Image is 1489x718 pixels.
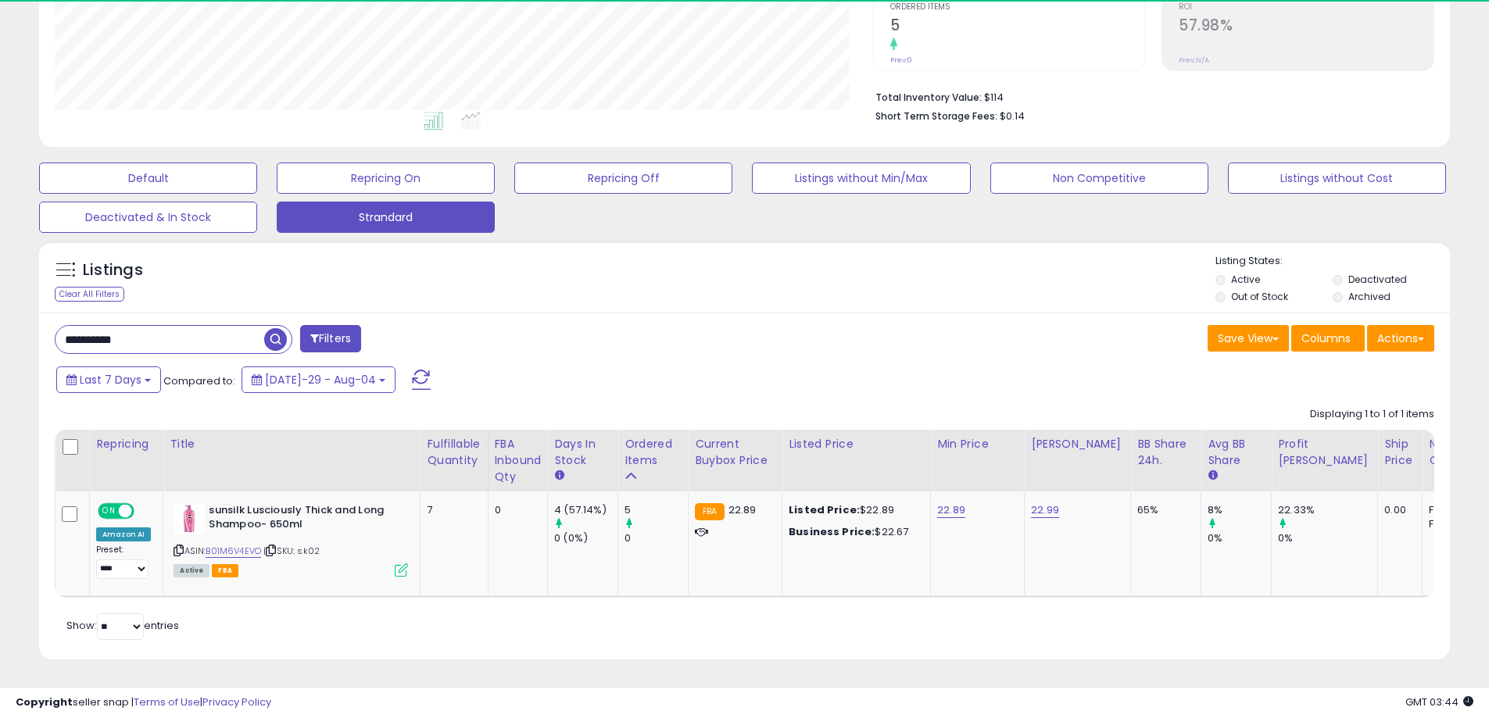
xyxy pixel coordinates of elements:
[514,163,732,194] button: Repricing Off
[83,259,143,281] h5: Listings
[1348,273,1407,286] label: Deactivated
[695,503,724,520] small: FBA
[495,503,536,517] div: 0
[132,504,157,517] span: OFF
[16,695,73,709] strong: Copyright
[206,545,261,558] a: B01M6V4EVO
[990,163,1208,194] button: Non Competitive
[1031,436,1124,452] div: [PERSON_NAME]
[1137,436,1194,469] div: BB Share 24h.
[1228,163,1446,194] button: Listings without Cost
[1367,325,1434,352] button: Actions
[39,202,257,233] button: Deactivated & In Stock
[890,3,1145,12] span: Ordered Items
[789,525,918,539] div: $22.67
[134,695,200,709] a: Terms of Use
[427,503,475,517] div: 7
[1208,469,1217,483] small: Avg BB Share.
[1000,109,1025,123] span: $0.14
[1179,55,1209,65] small: Prev: N/A
[1278,503,1377,517] div: 22.33%
[300,325,361,352] button: Filters
[66,618,179,633] span: Show: entries
[99,504,119,517] span: ON
[1429,517,1480,531] div: FBM: 5
[1231,290,1288,303] label: Out of Stock
[937,436,1018,452] div: Min Price
[752,163,970,194] button: Listings without Min/Max
[1031,502,1059,518] a: 22.99
[277,163,495,194] button: Repricing On
[96,527,151,541] div: Amazon AI
[554,503,617,517] div: 4 (57.14%)
[554,436,611,469] div: Days In Stock
[174,503,205,534] img: 31slnP9DTtS._SL40_.jpg
[875,91,982,104] b: Total Inventory Value:
[1384,503,1410,517] div: 0.00
[212,564,238,577] span: FBA
[789,436,924,452] div: Listed Price
[789,502,860,517] b: Listed Price:
[1208,503,1271,517] div: 8%
[242,366,396,393] button: [DATE]-29 - Aug-04
[1405,695,1473,709] span: 2025-08-12 03:44 GMT
[1384,436,1416,469] div: Ship Price
[625,531,688,545] div: 0
[1179,16,1434,38] h2: 57.98%
[695,436,775,469] div: Current Buybox Price
[1429,436,1486,469] div: Num of Comp.
[174,564,209,577] span: All listings currently available for purchase on Amazon
[1208,531,1271,545] div: 0%
[1231,273,1260,286] label: Active
[728,502,757,517] span: 22.89
[1278,436,1371,469] div: Profit [PERSON_NAME]
[554,469,564,483] small: Days In Stock.
[1179,3,1434,12] span: ROI
[202,695,271,709] a: Privacy Policy
[1208,436,1265,469] div: Avg BB Share
[163,373,235,388] span: Compared to:
[789,503,918,517] div: $22.89
[1208,325,1289,352] button: Save View
[554,531,617,545] div: 0 (0%)
[263,545,320,557] span: | SKU: sk02
[789,524,875,539] b: Business Price:
[1301,330,1351,346] span: Columns
[277,202,495,233] button: Strandard
[1291,325,1365,352] button: Columns
[625,436,682,469] div: Ordered Items
[890,16,1145,38] h2: 5
[1137,503,1189,517] div: 65%
[80,372,141,388] span: Last 7 Days
[625,503,688,517] div: 5
[890,55,912,65] small: Prev: 0
[265,372,376,388] span: [DATE]-29 - Aug-04
[209,503,399,536] b: sunsilk Lusciously Thick and Long Shampoo- 650ml
[55,287,124,302] div: Clear All Filters
[937,502,965,518] a: 22.89
[16,695,271,710] div: seller snap | |
[174,503,408,576] div: ASIN:
[96,545,151,580] div: Preset:
[1348,290,1391,303] label: Archived
[1429,503,1480,517] div: FBA: 3
[427,436,481,469] div: Fulfillable Quantity
[39,163,257,194] button: Default
[56,366,161,393] button: Last 7 Days
[1278,531,1377,545] div: 0%
[495,436,542,485] div: FBA inbound Qty
[875,87,1423,105] li: $114
[96,436,156,452] div: Repricing
[170,436,413,452] div: Title
[875,109,997,123] b: Short Term Storage Fees:
[1310,407,1434,422] div: Displaying 1 to 1 of 1 items
[1215,254,1450,269] p: Listing States:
